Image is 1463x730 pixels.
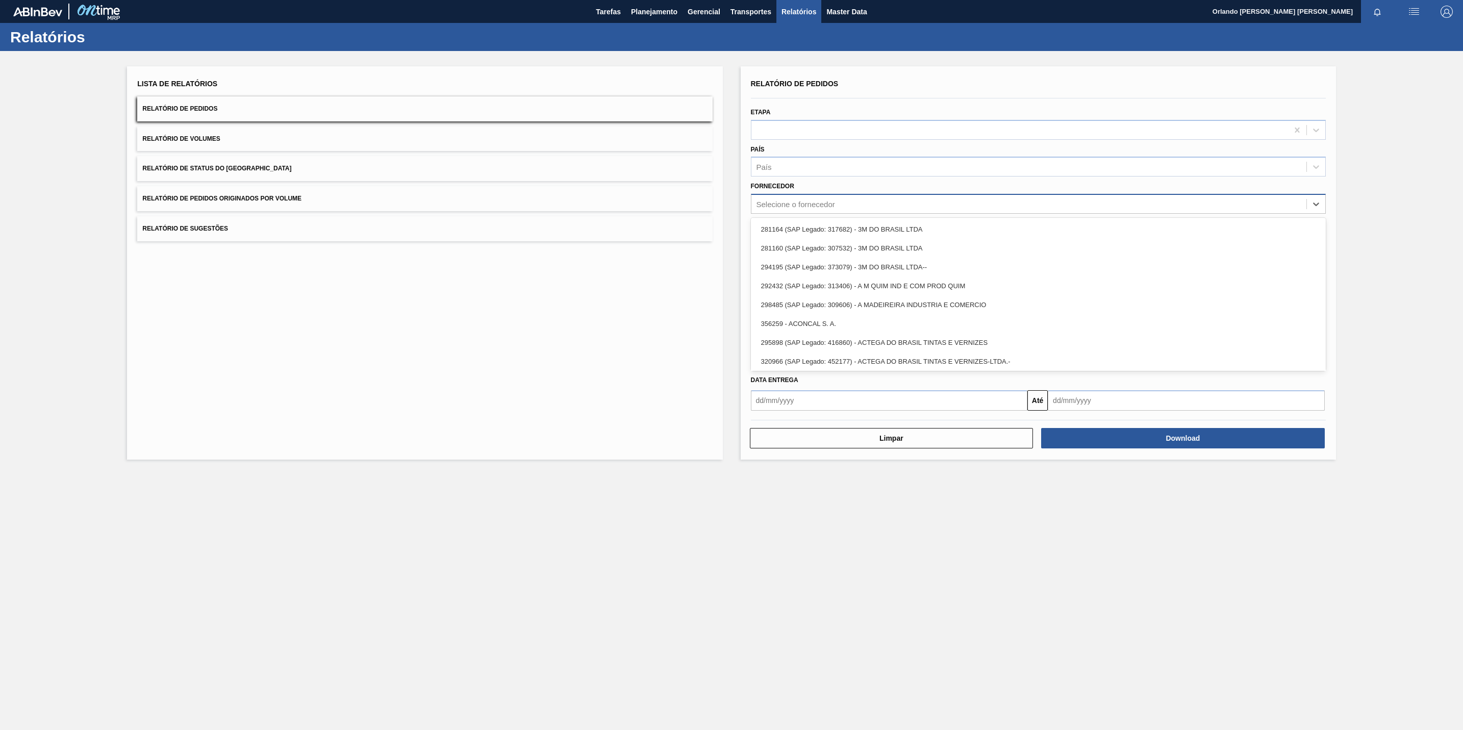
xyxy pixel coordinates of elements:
[1048,390,1325,411] input: dd/mm/yyyy
[751,80,839,88] span: Relatório de Pedidos
[751,314,1326,333] div: 356259 - ACONCAL S. A.
[826,6,867,18] span: Master Data
[751,239,1326,258] div: 281160 (SAP Legado: 307532) - 3M DO BRASIL LTDA
[142,135,220,142] span: Relatório de Volumes
[751,146,765,153] label: País
[596,6,621,18] span: Tarefas
[142,195,301,202] span: Relatório de Pedidos Originados por Volume
[1441,6,1453,18] img: Logout
[751,183,794,190] label: Fornecedor
[1408,6,1420,18] img: userActions
[142,165,291,172] span: Relatório de Status do [GEOGRAPHIC_DATA]
[137,156,712,181] button: Relatório de Status do [GEOGRAPHIC_DATA]
[1361,5,1394,19] button: Notificações
[137,127,712,152] button: Relatório de Volumes
[751,376,798,384] span: Data entrega
[137,96,712,121] button: Relatório de Pedidos
[1027,390,1048,411] button: Até
[751,352,1326,371] div: 320966 (SAP Legado: 452177) - ACTEGA DO BRASIL TINTAS E VERNIZES-LTDA.-
[751,220,1326,239] div: 281164 (SAP Legado: 317682) - 3M DO BRASIL LTDA
[13,7,62,16] img: TNhmsLtSVTkK8tSr43FrP2fwEKptu5GPRR3wAAAABJRU5ErkJggg==
[751,390,1028,411] input: dd/mm/yyyy
[142,105,217,112] span: Relatório de Pedidos
[137,216,712,241] button: Relatório de Sugestões
[751,276,1326,295] div: 292432 (SAP Legado: 313406) - A M QUIM IND E COM PROD QUIM
[137,186,712,211] button: Relatório de Pedidos Originados por Volume
[142,225,228,232] span: Relatório de Sugestões
[730,6,771,18] span: Transportes
[756,200,835,209] div: Selecione o fornecedor
[751,295,1326,314] div: 298485 (SAP Legado: 309606) - A MADEIREIRA INDUSTRIA E COMERCIO
[756,163,772,171] div: País
[688,6,720,18] span: Gerencial
[750,428,1033,448] button: Limpar
[137,80,217,88] span: Lista de Relatórios
[751,258,1326,276] div: 294195 (SAP Legado: 373079) - 3M DO BRASIL LTDA--
[781,6,816,18] span: Relatórios
[751,109,771,116] label: Etapa
[10,31,191,43] h1: Relatórios
[1041,428,1325,448] button: Download
[631,6,677,18] span: Planejamento
[751,333,1326,352] div: 295898 (SAP Legado: 416860) - ACTEGA DO BRASIL TINTAS E VERNIZES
